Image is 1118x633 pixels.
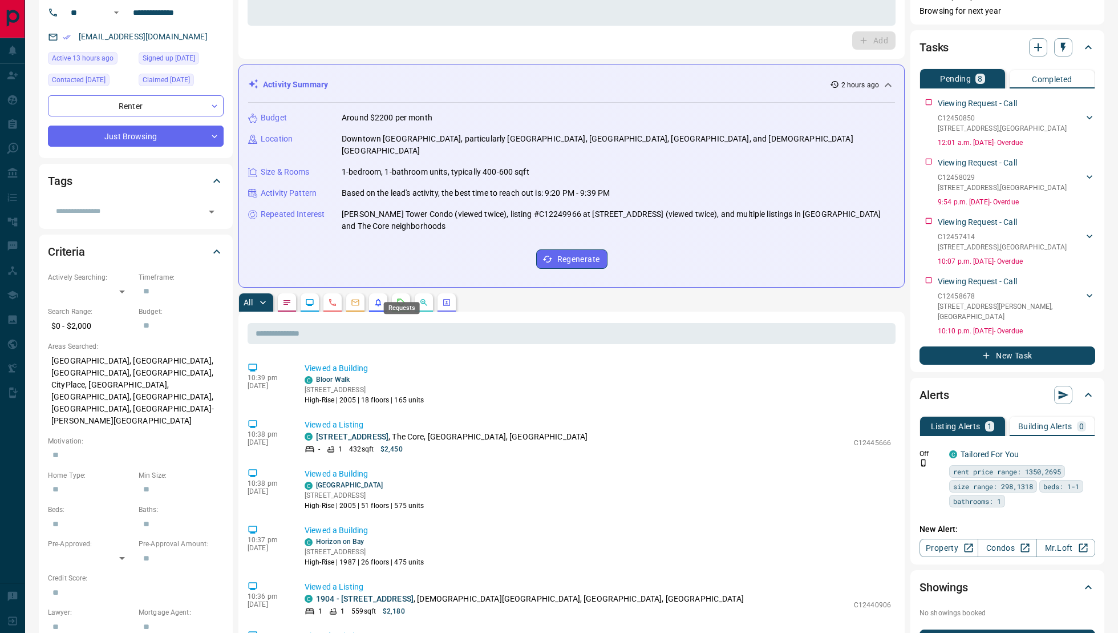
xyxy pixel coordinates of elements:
a: Horizon on Bay [316,538,364,546]
p: C12458029 [938,172,1067,183]
p: 1 [341,606,345,616]
p: C12440906 [854,600,891,610]
p: C12458678 [938,291,1084,301]
p: [STREET_ADDRESS] [305,547,424,557]
p: Mortgage Agent: [139,607,224,618]
svg: Notes [282,298,291,307]
p: Completed [1032,75,1072,83]
p: 1 [987,422,992,430]
div: C12457414[STREET_ADDRESS],[GEOGRAPHIC_DATA] [938,229,1095,255]
p: [PERSON_NAME] Tower Condo (viewed twice), listing #C12249966 at [STREET_ADDRESS] (viewed twice), ... [342,208,895,232]
p: 10:10 p.m. [DATE] - Overdue [938,326,1095,336]
p: Lawyer: [48,607,133,618]
a: Tailored For You [961,450,1019,459]
h2: Alerts [919,386,949,404]
p: Location [261,133,293,145]
div: Wed Oct 08 2025 [48,74,133,90]
div: C12450850[STREET_ADDRESS],[GEOGRAPHIC_DATA] [938,111,1095,136]
p: Search Range: [48,307,133,317]
p: New Alert: [919,523,1095,535]
div: Requests [384,302,420,314]
p: 1 [318,606,322,616]
button: Open [204,204,220,220]
p: Repeated Interest [261,208,325,220]
p: Areas Searched: [48,341,224,352]
span: Active 13 hours ago [52,53,114,64]
div: Alerts [919,381,1095,409]
p: $0 - $2,000 [48,317,133,336]
p: Budget: [139,307,224,317]
div: Just Browsing [48,126,224,147]
div: condos.ca [949,450,957,458]
div: Tags [48,167,224,195]
p: [STREET_ADDRESS] , [GEOGRAPHIC_DATA] [938,242,1067,252]
p: 10:39 pm [248,374,287,382]
div: Fri Oct 10 2025 [139,74,224,90]
div: C12458678[STREET_ADDRESS][PERSON_NAME],[GEOGRAPHIC_DATA] [938,289,1095,324]
div: C12458029[STREET_ADDRESS],[GEOGRAPHIC_DATA] [938,170,1095,195]
p: C12445666 [854,438,891,448]
p: High-Rise | 2005 | 18 floors | 165 units [305,395,424,405]
p: 10:38 pm [248,479,287,487]
p: C12457414 [938,232,1067,242]
p: Activity Pattern [261,187,317,199]
svg: Push Notification Only [919,459,927,467]
div: condos.ca [305,433,313,441]
p: $2,450 [380,444,403,454]
div: Activity Summary2 hours ago [248,74,895,95]
p: [DATE] [248,382,287,390]
svg: Email Verified [63,33,71,41]
p: C12450850 [938,113,1067,123]
p: Size & Rooms [261,166,310,178]
p: High-Rise | 2005 | 51 floors | 575 units [305,501,424,511]
svg: Listing Alerts [374,298,383,307]
p: 559 sqft [351,606,376,616]
span: Signed up [DATE] [143,53,195,64]
p: Viewed a Listing [305,419,891,431]
a: Condos [978,539,1036,557]
span: rent price range: 1350,2695 [953,466,1061,477]
p: Beds: [48,505,133,515]
div: condos.ca [305,482,313,490]
p: [DATE] [248,438,287,446]
p: Credit Score: [48,573,224,583]
p: Activity Summary [263,79,328,91]
p: Actively Searching: [48,272,133,283]
p: Around $2200 per month [342,112,432,124]
p: Building Alerts [1018,422,1072,430]
a: Mr.Loft [1036,539,1095,557]
a: [STREET_ADDRESS] [316,432,388,441]
p: 0 [1079,422,1084,430]
p: Listing Alerts [931,422,981,430]
p: 1 [338,444,342,454]
h2: Showings [919,578,968,596]
span: Claimed [DATE] [143,74,190,86]
p: Off [919,449,942,459]
p: [DATE] [248,487,287,495]
p: Viewing Request - Call [938,216,1017,228]
button: Regenerate [536,249,607,269]
p: [STREET_ADDRESS] , [GEOGRAPHIC_DATA] [938,123,1067,134]
a: Bloor Walk [316,376,350,384]
div: condos.ca [305,376,313,384]
span: size range: 298,1318 [953,481,1033,492]
p: Pending [940,75,971,83]
p: [DATE] [248,544,287,552]
a: 1904 - [STREET_ADDRESS] [316,594,414,603]
p: 8 [978,75,982,83]
p: [STREET_ADDRESS][PERSON_NAME] , [GEOGRAPHIC_DATA] [938,301,1084,322]
svg: Agent Actions [442,298,451,307]
a: [EMAIL_ADDRESS][DOMAIN_NAME] [79,32,208,41]
p: 10:36 pm [248,592,287,600]
div: Mon Oct 13 2025 [48,52,133,68]
a: [GEOGRAPHIC_DATA] [316,481,383,489]
p: 10:37 pm [248,536,287,544]
span: bathrooms: 1 [953,495,1001,507]
span: Contacted [DATE] [52,74,106,86]
p: Viewed a Building [305,362,891,374]
svg: Emails [351,298,360,307]
p: 1-bedroom, 1-bathroom units, typically 400-600 sqft [342,166,529,178]
p: [GEOGRAPHIC_DATA], [GEOGRAPHIC_DATA], [GEOGRAPHIC_DATA], [GEOGRAPHIC_DATA], CityPlace, [GEOGRAPHI... [48,352,224,430]
p: 9:54 p.m. [DATE] - Overdue [938,197,1095,207]
p: $2,180 [383,606,405,616]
